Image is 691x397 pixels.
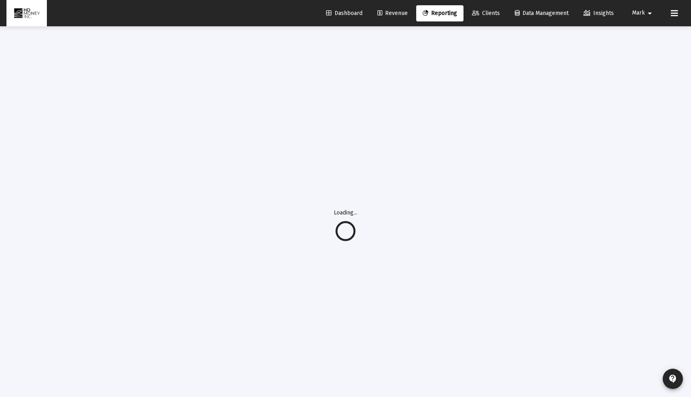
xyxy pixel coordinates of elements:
a: Insights [577,5,620,21]
img: Dashboard [13,5,41,21]
a: Clients [466,5,506,21]
span: Clients [472,10,500,17]
span: Data Management [515,10,569,17]
span: Revenue [377,10,408,17]
a: Revenue [371,5,414,21]
a: Reporting [416,5,463,21]
mat-icon: arrow_drop_down [645,5,655,21]
span: Dashboard [326,10,362,17]
button: Mark [622,5,664,21]
mat-icon: contact_support [668,374,678,384]
span: Mark [632,10,645,17]
span: Reporting [423,10,457,17]
span: Insights [584,10,614,17]
a: Data Management [508,5,575,21]
a: Dashboard [320,5,369,21]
